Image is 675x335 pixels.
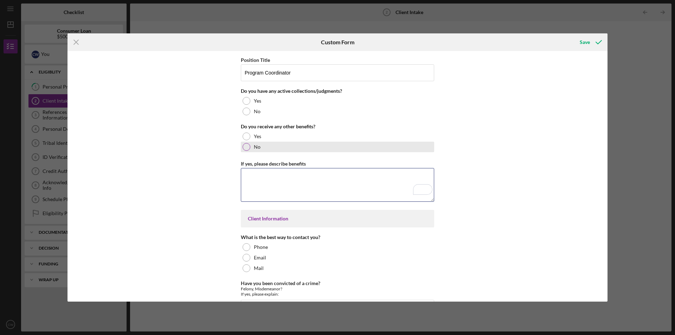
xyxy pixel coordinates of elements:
[241,234,434,240] div: What is the best way to contact you?
[254,144,261,150] label: No
[321,39,354,45] h6: Custom Form
[573,35,607,49] button: Save
[241,124,434,129] div: Do you receive any other benefits?
[241,88,434,94] div: Do you have any active collections/judgments?
[241,286,434,297] div: Felony, Misdemeanor? If yes, please explain:
[580,35,590,49] div: Save
[254,98,261,104] label: Yes
[241,168,434,202] textarea: To enrich screen reader interactions, please activate Accessibility in Grammarly extension settings
[241,161,306,167] label: If yes, please describe benefits
[254,255,266,260] label: Email
[241,57,270,63] label: Position Title
[254,265,264,271] label: Mail
[254,134,261,139] label: Yes
[241,280,320,286] label: Have you been convicted of a crime?
[248,216,427,221] div: Client Information
[254,109,261,114] label: No
[254,244,268,250] label: Phone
